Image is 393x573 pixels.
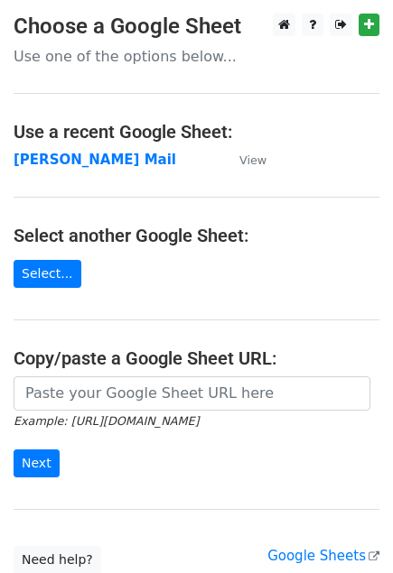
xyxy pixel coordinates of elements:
input: Paste your Google Sheet URL here [14,376,370,411]
input: Next [14,449,60,477]
a: [PERSON_NAME] Mail [14,152,176,168]
h4: Copy/paste a Google Sheet URL: [14,347,379,369]
small: Example: [URL][DOMAIN_NAME] [14,414,199,428]
h3: Choose a Google Sheet [14,14,379,40]
p: Use one of the options below... [14,47,379,66]
a: Google Sheets [267,548,379,564]
h4: Use a recent Google Sheet: [14,121,379,143]
h4: Select another Google Sheet: [14,225,379,246]
a: View [221,152,267,168]
small: View [239,153,267,167]
a: Select... [14,260,81,288]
